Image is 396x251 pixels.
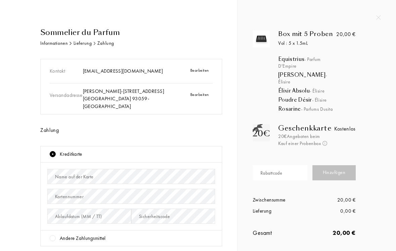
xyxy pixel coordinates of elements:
[312,97,327,103] span: - Élisire
[94,42,96,45] img: arr_black.svg
[97,40,114,47] div: Zahlung
[304,207,356,215] div: 0,00 €
[253,207,304,215] div: Lieferung
[254,32,268,46] img: box_5.svg
[278,106,363,112] div: Rosarine
[253,124,263,133] img: gift_n.png
[323,141,327,146] img: info_voucher.png
[278,56,363,69] div: Equistrius
[253,228,304,237] div: Gesamt
[55,173,94,180] div: Name auf der Karte
[50,63,83,79] div: Kontakt
[190,87,215,110] div: Bearbeiten
[69,42,71,45] img: arr_black.svg
[55,193,84,200] div: Kartennummer
[304,196,356,204] div: 20,00 €
[40,126,222,134] div: Zahlung
[334,125,356,133] div: Kostenlos
[40,27,222,38] div: Sommelier du Parfum
[60,150,82,158] div: Kreditkarte
[260,170,282,177] div: Rabattcode
[50,87,83,110] div: Versandadresse
[310,88,325,94] span: - Élisire
[278,72,363,85] div: [PERSON_NAME]
[304,228,356,237] div: 20,00 €
[139,213,170,220] div: Sicherheitscode
[83,87,190,110] div: [PERSON_NAME] - [STREET_ADDRESS] [GEOGRAPHIC_DATA] 93059 - [GEOGRAPHIC_DATA]
[336,30,355,38] div: 20,00 €
[278,133,330,147] div: 20€ Angeboten beim Kauf einer Probenbox
[83,67,190,75] div: [EMAIL_ADDRESS][DOMAIN_NAME]
[253,196,304,204] div: Zwischensumme
[301,106,333,112] span: - Parfums Dusita
[73,40,92,47] div: Lieferung
[278,124,330,132] div: Geschenkkarte
[278,87,363,94] div: Élixir Absolu
[190,63,215,79] div: Bearbeiten
[55,213,102,220] div: Ablaufdatum (MM / TT)
[278,97,363,103] div: Poudre Désir
[312,165,356,180] div: Hinzufügen
[60,235,105,242] div: Andere Zahlungsmittel
[253,128,270,140] div: 20€
[278,40,339,47] div: Vol : 5 x 1.5mL
[40,40,68,47] div: Informationen
[278,30,339,38] div: Box mit 5 Proben
[376,15,381,20] img: quit_onboard.svg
